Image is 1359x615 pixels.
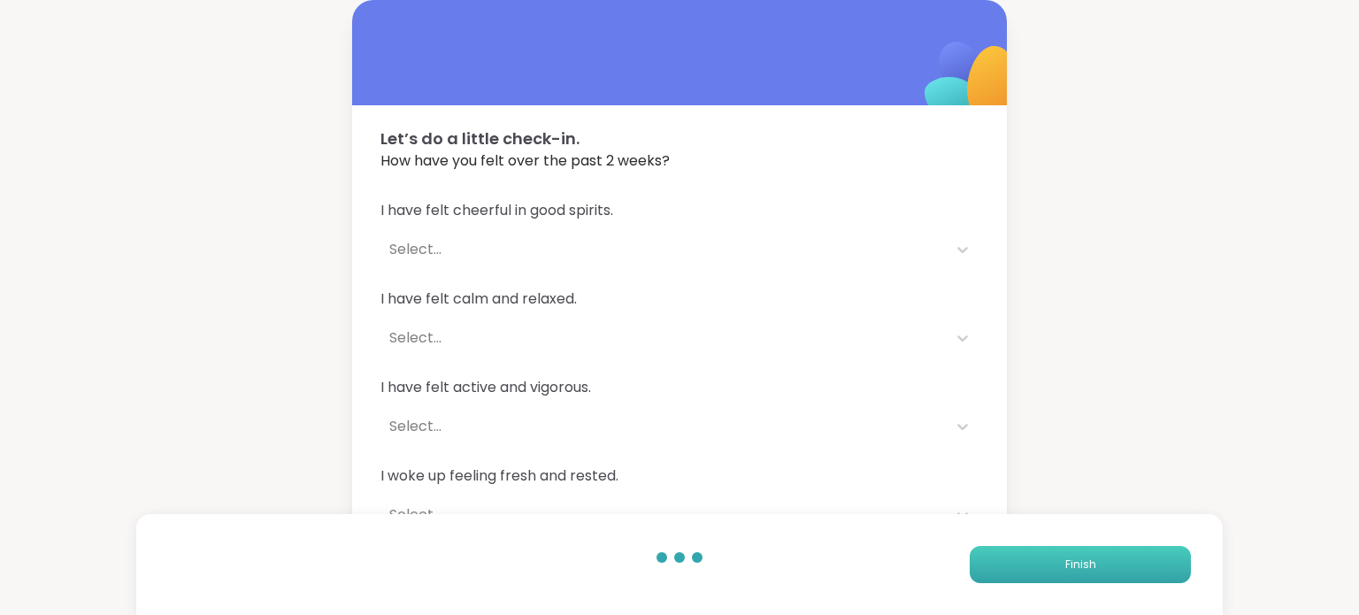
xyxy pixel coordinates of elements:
span: Let’s do a little check-in. [380,127,979,150]
span: How have you felt over the past 2 weeks? [380,150,979,172]
div: Select... [389,416,938,437]
div: Select... [389,327,938,349]
button: Finish [970,546,1191,583]
span: I have felt cheerful in good spirits. [380,200,979,221]
div: Select... [389,239,938,260]
span: I have felt active and vigorous. [380,377,979,398]
span: Finish [1065,557,1096,573]
span: I have felt calm and relaxed. [380,288,979,310]
span: I woke up feeling fresh and rested. [380,465,979,487]
div: Select... [389,504,938,526]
